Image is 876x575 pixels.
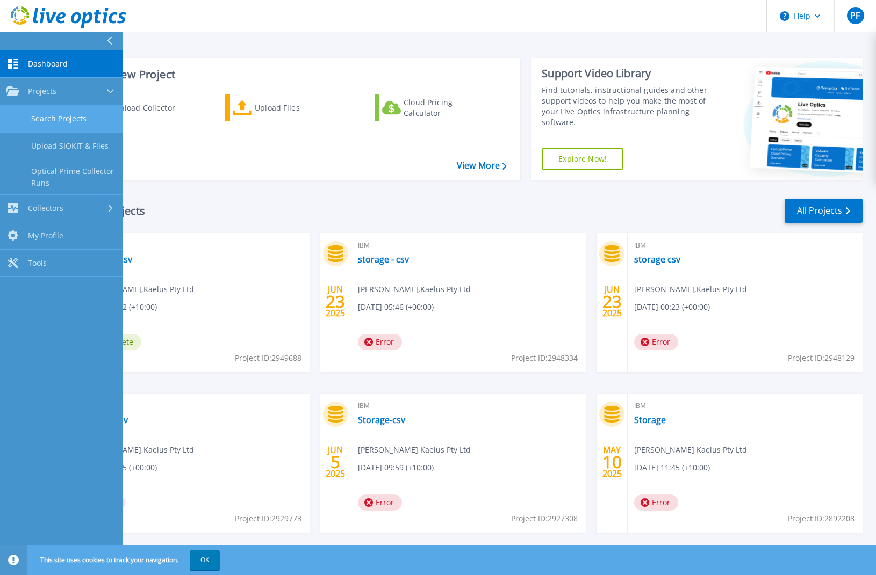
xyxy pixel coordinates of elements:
[190,550,220,570] button: OK
[358,400,580,412] span: IBM
[375,94,494,121] a: Cloud Pricing Calculator
[358,444,471,456] span: [PERSON_NAME] , Kaelus Pty Ltd
[326,297,345,306] span: 23
[542,85,709,128] div: Find tutorials, instructional guides and other support videos to help you make the most of your L...
[81,254,132,265] a: storage - csv
[358,334,402,350] span: Error
[358,462,434,474] span: [DATE] 09:59 (+10:00)
[634,239,856,251] span: IBM
[255,97,341,119] div: Upload Files
[634,400,856,412] span: IBM
[785,199,863,223] a: All Projects
[634,444,747,456] span: [PERSON_NAME] , Kaelus Pty Ltd
[788,513,855,525] span: Project ID: 2892208
[235,352,301,364] span: Project ID: 2949688
[602,282,622,321] div: JUN 2025
[325,282,346,321] div: JUN 2025
[850,11,860,20] span: PF
[81,400,303,412] span: IBM
[634,414,666,425] a: Storage
[634,283,747,295] span: [PERSON_NAME] , Kaelus Pty Ltd
[81,414,128,425] a: storage-csv
[358,414,405,425] a: Storage-csv
[634,301,710,313] span: [DATE] 00:23 (+00:00)
[235,513,301,525] span: Project ID: 2929773
[81,283,194,295] span: [PERSON_NAME] , Kaelus Pty Ltd
[331,457,340,467] span: 5
[325,442,346,482] div: JUN 2025
[76,69,506,81] h3: Start a New Project
[30,550,220,570] span: This site uses cookies to track your navigation.
[634,334,678,350] span: Error
[225,94,345,121] a: Upload Files
[104,97,190,119] div: Download Collector
[511,513,578,525] span: Project ID: 2927308
[457,161,507,171] a: View More
[542,67,709,81] div: Support Video Library
[634,254,680,265] a: storage csv
[358,301,434,313] span: [DATE] 05:46 (+00:00)
[358,254,409,265] a: storage - csv
[602,297,622,306] span: 23
[28,231,63,241] span: My Profile
[28,59,68,69] span: Dashboard
[28,203,63,213] span: Collectors
[358,283,471,295] span: [PERSON_NAME] , Kaelus Pty Ltd
[28,86,56,96] span: Projects
[542,148,623,170] a: Explore Now!
[81,444,194,456] span: [PERSON_NAME] , Kaelus Pty Ltd
[404,97,490,119] div: Cloud Pricing Calculator
[634,462,710,474] span: [DATE] 11:45 (+10:00)
[81,239,303,251] span: Optical Prime
[511,352,578,364] span: Project ID: 2948334
[358,239,580,251] span: IBM
[602,442,622,482] div: MAY 2025
[788,352,855,364] span: Project ID: 2948129
[358,494,402,511] span: Error
[28,258,47,268] span: Tools
[76,94,196,121] a: Download Collector
[602,457,622,467] span: 10
[634,494,678,511] span: Error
